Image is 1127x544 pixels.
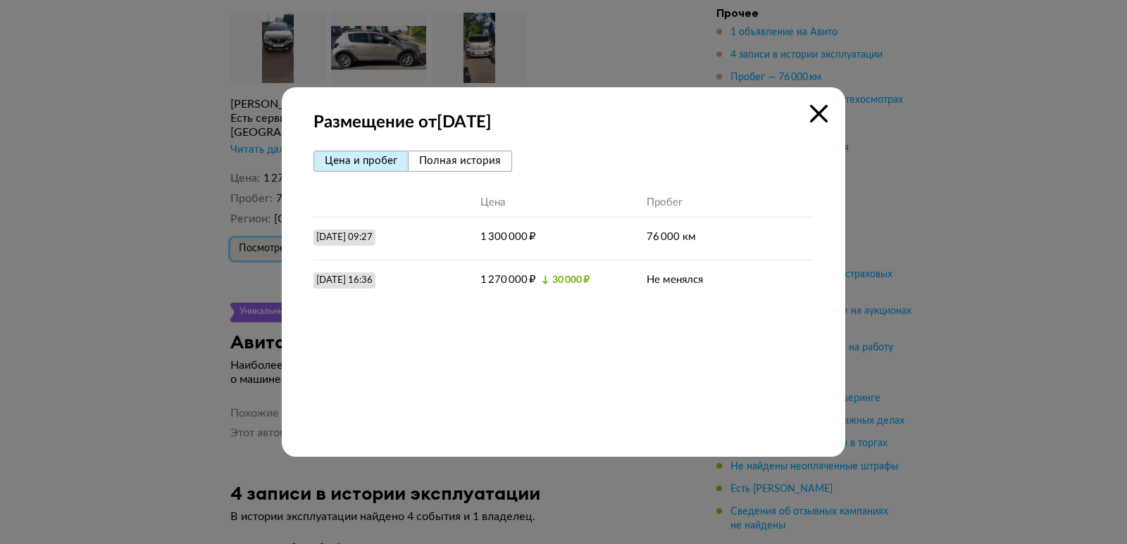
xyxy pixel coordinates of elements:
[647,231,702,244] div: 76 000 км
[480,232,536,242] span: 1 300 000 ₽
[313,112,814,133] strong: Размещение от [DATE]
[552,275,590,285] span: 30 000 ₽
[647,274,703,287] div: Не менялся
[409,151,512,172] button: Полная история
[542,275,590,285] div: ↓
[419,156,501,166] span: Полная история
[325,156,397,166] span: Цена и пробег
[647,196,683,210] div: Пробег
[316,232,373,244] div: [DATE] 09:27
[313,151,409,172] button: Цена и пробег
[480,274,536,285] span: 1 270 000 ₽
[316,274,373,287] div: [DATE] 16:36
[480,196,505,210] div: Цена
